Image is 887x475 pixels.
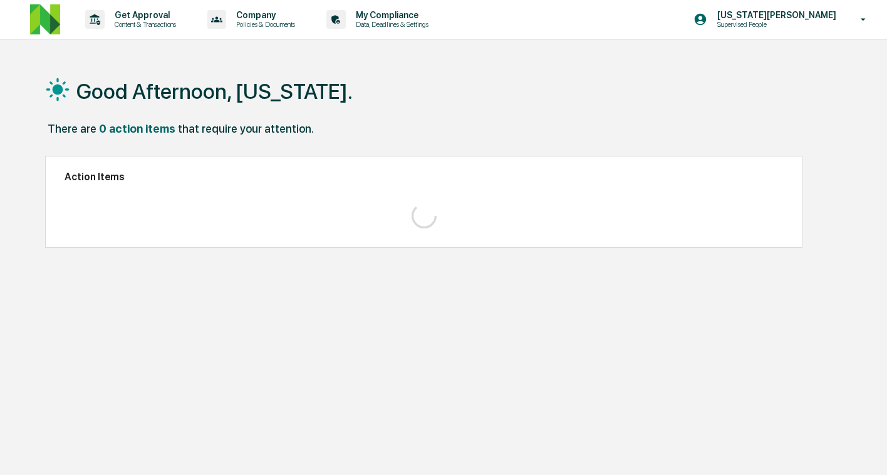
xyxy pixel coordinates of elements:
[346,20,435,29] p: Data, Deadlines & Settings
[99,122,175,135] div: 0 action items
[226,20,301,29] p: Policies & Documents
[48,122,96,135] div: There are
[346,10,435,20] p: My Compliance
[707,20,830,29] p: Supervised People
[105,10,182,20] p: Get Approval
[76,79,353,104] h1: Good Afternoon, [US_STATE].
[226,10,301,20] p: Company
[707,10,843,20] p: [US_STATE][PERSON_NAME]
[178,122,314,135] div: that require your attention.
[30,4,60,34] img: logo
[65,171,783,183] h2: Action Items
[105,20,182,29] p: Content & Transactions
